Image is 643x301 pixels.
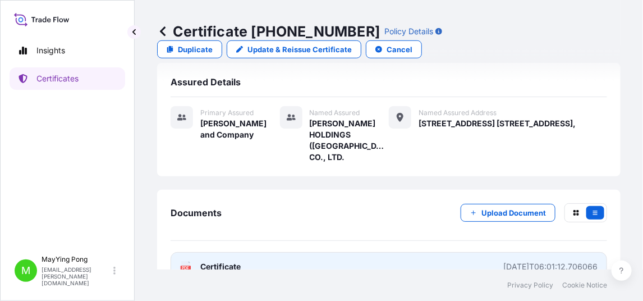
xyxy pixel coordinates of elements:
a: Cookie Notice [562,281,607,290]
p: Duplicate [178,44,213,55]
span: Assured Details [171,76,241,88]
p: Update & Reissue Certificate [247,44,352,55]
p: Insights [36,45,65,56]
span: [STREET_ADDRESS] [STREET_ADDRESS], [419,118,576,129]
a: Insights [10,39,125,62]
span: Documents [171,207,222,218]
span: Named Assured [310,108,360,117]
p: MayYing Pong [42,255,111,264]
p: [EMAIL_ADDRESS][PERSON_NAME][DOMAIN_NAME] [42,266,111,286]
p: Upload Document [481,207,546,218]
a: PDFCertificate[DATE]T06:01:12.706066 [171,252,607,281]
p: Certificate [PHONE_NUMBER] [157,22,380,40]
p: Policy Details [384,26,433,37]
p: Certificates [36,73,79,84]
span: Primary assured [200,108,254,117]
span: Named Assured Address [419,108,497,117]
div: [DATE]T06:01:12.706066 [503,261,598,272]
span: [PERSON_NAME] and Company [200,118,280,140]
a: Duplicate [157,40,222,58]
button: Upload Document [461,204,555,222]
a: Update & Reissue Certificate [227,40,361,58]
span: M [21,265,30,276]
span: [PERSON_NAME] HOLDINGS ([GEOGRAPHIC_DATA]) CO., LTD. [310,118,389,163]
button: Cancel [366,40,422,58]
a: Certificates [10,67,125,90]
span: Certificate [200,261,241,272]
p: Cancel [387,44,412,55]
a: Privacy Policy [507,281,553,290]
text: PDF [182,266,190,270]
